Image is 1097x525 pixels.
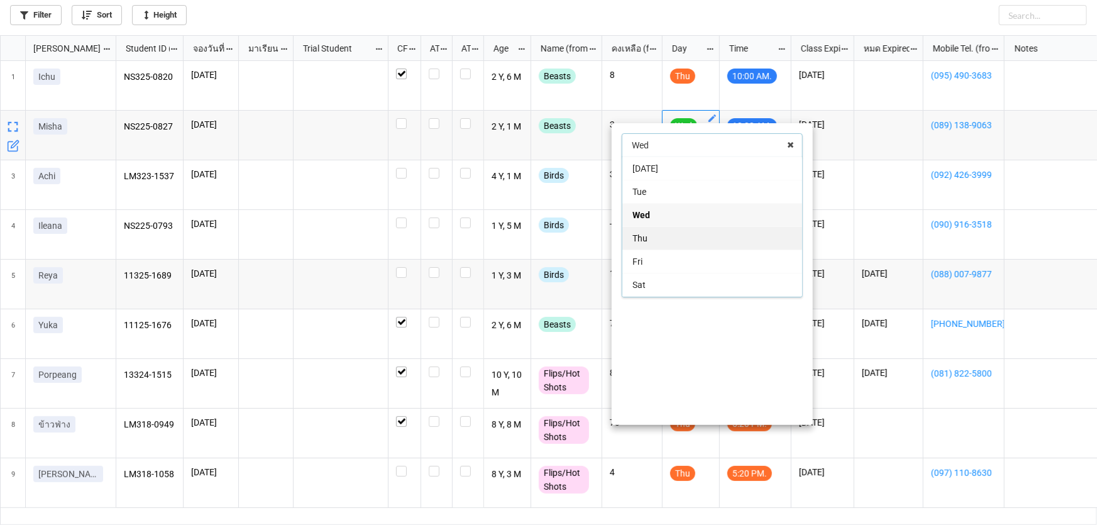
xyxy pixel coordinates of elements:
span: Tue [632,187,646,197]
span: Fri [632,257,642,267]
span: Wed [632,210,650,220]
span: Sat [632,280,646,290]
span: [DATE] [632,163,658,174]
span: Thu [632,233,648,243]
